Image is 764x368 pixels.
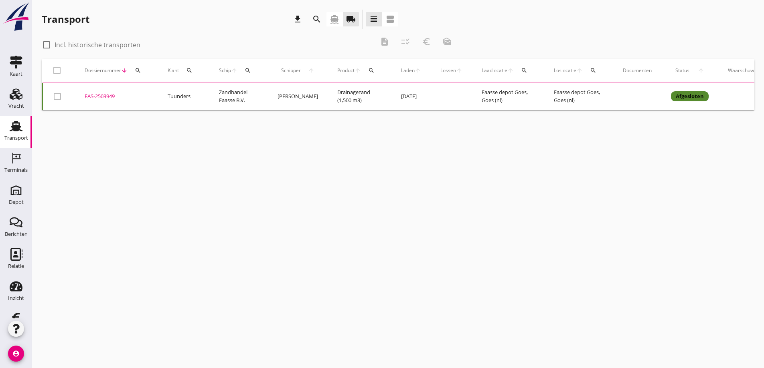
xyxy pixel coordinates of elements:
i: arrow_upward [355,67,361,74]
td: Faasse depot Goes, Goes (nl) [472,83,544,110]
td: Drainagezand (1,500 m3) [328,83,391,110]
span: Schipper [278,67,304,74]
span: Laadlocatie [482,67,507,74]
i: search [135,67,141,74]
div: Klant [168,61,200,80]
div: Transport [4,135,28,141]
td: [DATE] [391,83,431,110]
td: Faasse depot Goes, Goes (nl) [544,83,613,110]
i: search [590,67,596,74]
i: search [368,67,375,74]
td: Zandhandel Faasse B.V. [209,83,268,110]
i: arrow_upward [576,67,583,74]
i: arrow_upward [231,67,237,74]
div: FAS-2503949 [85,93,148,101]
span: Laden [401,67,415,74]
label: Incl. historische transporten [55,41,140,49]
i: arrow_upward [507,67,514,74]
i: arrow_upward [694,67,709,74]
i: arrow_downward [121,67,128,74]
div: Berichten [5,231,28,237]
i: arrow_upward [415,67,421,74]
i: search [312,14,322,24]
span: Loslocatie [554,67,576,74]
span: Lossen [440,67,456,74]
span: Status [671,67,694,74]
div: Vracht [8,103,24,109]
i: search [521,67,527,74]
i: directions_boat [330,14,339,24]
div: Relatie [8,263,24,269]
i: search [186,67,193,74]
span: Schip [219,67,231,74]
td: Tuunders [158,83,209,110]
i: arrow_upward [456,67,462,74]
span: Product [337,67,355,74]
i: search [245,67,251,74]
img: logo-small.a267ee39.svg [2,2,30,32]
td: [PERSON_NAME] [268,83,328,110]
div: Transport [42,13,89,26]
i: view_agenda [385,14,395,24]
i: view_headline [369,14,379,24]
div: Documenten [623,67,652,74]
div: Depot [9,199,24,205]
i: download [293,14,302,24]
div: Inzicht [8,296,24,301]
i: local_shipping [346,14,356,24]
i: account_circle [8,346,24,362]
span: Dossiernummer [85,67,121,74]
div: Terminals [4,167,28,173]
div: Afgesloten [671,91,709,102]
div: Kaart [10,71,22,76]
div: Waarschuwing [728,67,761,74]
i: arrow_upward [304,67,318,74]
